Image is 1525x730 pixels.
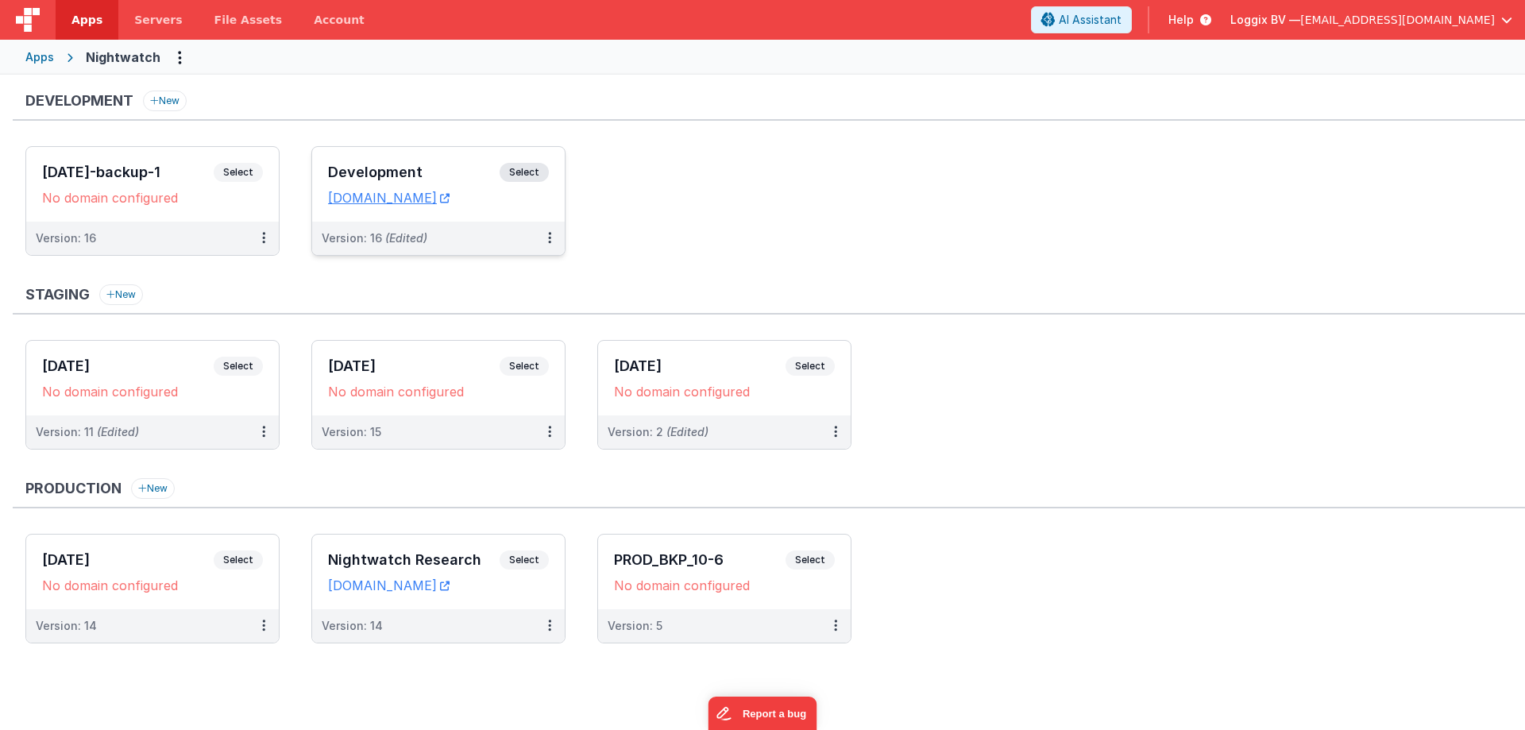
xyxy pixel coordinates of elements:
div: No domain configured [42,190,263,206]
button: New [143,91,187,111]
span: Servers [134,12,182,28]
div: Version: 14 [36,618,97,634]
span: File Assets [214,12,283,28]
iframe: Marker.io feedback button [708,697,817,730]
h3: PROD_BKP_10-6 [614,552,786,568]
div: No domain configured [328,384,549,400]
span: Select [500,163,549,182]
span: Help [1168,12,1194,28]
h3: Development [328,164,500,180]
h3: [DATE] [614,358,786,374]
span: (Edited) [666,425,708,438]
span: Select [786,550,835,570]
button: New [99,284,143,305]
span: Apps [71,12,102,28]
div: Version: 11 [36,424,139,440]
h3: [DATE] [42,552,214,568]
span: Select [214,163,263,182]
button: Loggix BV — [EMAIL_ADDRESS][DOMAIN_NAME] [1230,12,1512,28]
button: Options [167,44,192,70]
span: Loggix BV — [1230,12,1300,28]
h3: Development [25,93,133,109]
a: [DOMAIN_NAME] [328,190,450,206]
span: Select [500,550,549,570]
div: Version: 15 [322,424,381,440]
div: No domain configured [614,577,835,593]
span: AI Assistant [1059,12,1122,28]
div: Version: 5 [608,618,662,634]
h3: Production [25,481,122,496]
div: Apps [25,49,54,65]
div: Version: 14 [322,618,383,634]
h3: [DATE] [328,358,500,374]
div: No domain configured [42,384,263,400]
span: (Edited) [97,425,139,438]
h3: Nightwatch Research [328,552,500,568]
button: New [131,478,175,499]
a: [DOMAIN_NAME] [328,577,450,593]
div: Nightwatch [86,48,160,67]
div: Version: 2 [608,424,708,440]
div: No domain configured [614,384,835,400]
span: Select [214,550,263,570]
div: Version: 16 [322,230,427,246]
h3: Staging [25,287,90,303]
span: [EMAIL_ADDRESS][DOMAIN_NAME] [1300,12,1495,28]
h3: [DATE] [42,358,214,374]
span: Select [214,357,263,376]
h3: [DATE]-backup-1 [42,164,214,180]
span: Select [500,357,549,376]
div: No domain configured [42,577,263,593]
span: Select [786,357,835,376]
span: (Edited) [385,231,427,245]
button: AI Assistant [1031,6,1132,33]
div: Version: 16 [36,230,96,246]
